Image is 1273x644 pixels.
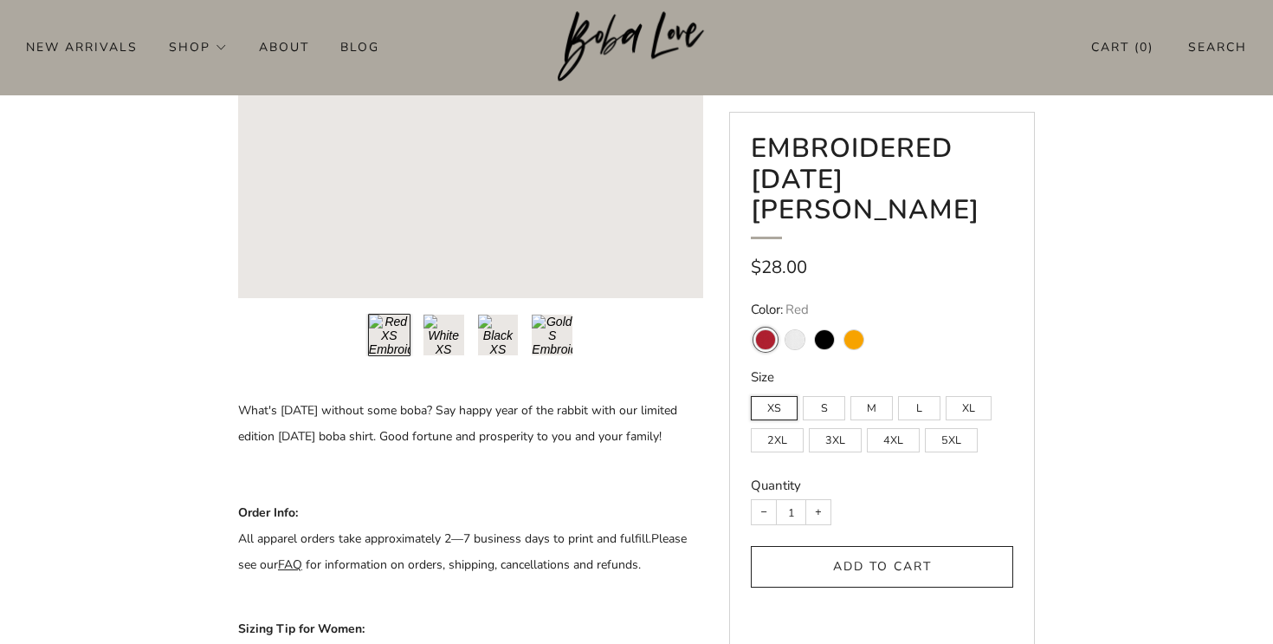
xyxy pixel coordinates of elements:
[751,420,809,452] div: 2XL
[803,396,845,420] label: S
[1140,39,1148,55] items-count: 0
[809,428,862,452] label: 3XL
[806,500,830,524] button: Increase item quantity by one
[423,314,465,356] button: Load image into Gallery viewer, 2
[238,530,451,547] span: All apparel orders take approximately 2
[751,388,803,420] div: XS
[850,388,898,420] div: M
[169,33,228,61] a: Shop
[925,420,983,452] div: 5XL
[751,133,1013,239] h1: Embroidered [DATE] [PERSON_NAME]
[1188,33,1247,62] a: Search
[898,396,940,420] label: L
[451,530,651,547] span: —7 business days to print and fulfill.
[946,396,992,420] label: XL
[558,11,716,83] a: Boba Love
[809,420,867,452] div: 3XL
[751,546,1013,588] button: Add to cart
[751,396,798,420] label: XS
[844,330,863,349] variant-swatch: Gold
[751,368,1013,387] legend: Size
[756,330,775,349] variant-swatch: Red
[785,330,805,349] variant-swatch: White
[238,621,368,637] strong: Sizing Tip for Women:
[278,556,302,573] a: FAQ
[238,402,677,445] span: What's [DATE] without some boba? Say happy year of the rabbit with our limited edition [DATE] bob...
[752,500,776,524] button: Reduce item quantity by one
[751,301,1013,319] legend: Color:
[946,388,997,420] div: XL
[259,33,309,61] a: About
[558,11,716,82] img: Boba Love
[26,33,138,61] a: New Arrivals
[1091,33,1153,62] a: Cart
[867,420,925,452] div: 4XL
[925,428,978,452] label: 5XL
[238,530,687,573] span: Please see our
[531,314,573,356] button: Load image into Gallery viewer, 4
[850,396,893,420] label: M
[751,477,801,494] label: Quantity
[803,388,850,420] div: S
[477,314,520,356] button: Load image into Gallery viewer, 3
[340,33,379,61] a: Blog
[368,314,410,356] button: Load image into Gallery viewer, 1
[306,556,641,573] span: for information on orders, shipping, cancellations and refunds.
[867,428,920,452] label: 4XL
[238,504,298,521] strong: Order Info:
[751,428,804,452] label: 2XL
[815,330,834,349] variant-swatch: Black
[898,388,946,420] div: L
[751,255,807,279] span: $28.00
[785,301,809,318] span: Red
[833,558,932,575] span: Add to cart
